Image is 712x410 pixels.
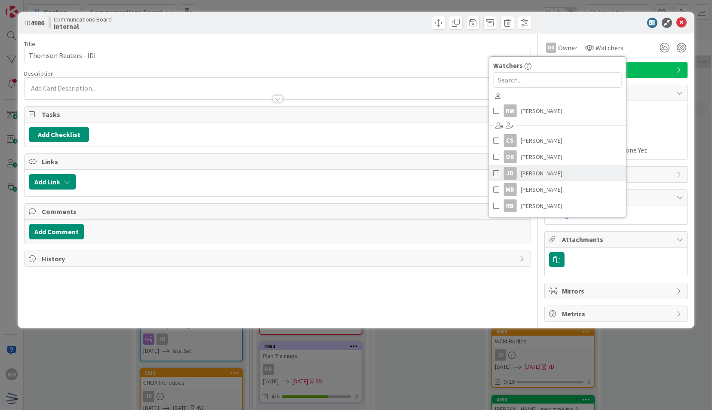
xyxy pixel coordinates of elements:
span: [PERSON_NAME] [521,134,562,147]
a: CS[PERSON_NAME] [489,132,626,149]
div: CS [503,134,516,147]
span: Owner [558,43,577,53]
button: Add Link [29,174,76,190]
span: Links [42,156,515,167]
b: 4986 [31,18,44,27]
span: Mirrors [562,286,672,296]
div: DD [546,43,556,53]
div: JD [503,167,516,180]
span: [PERSON_NAME] [521,167,562,180]
span: Description [24,70,54,77]
span: Metrics [562,309,672,319]
input: Search... [493,72,621,88]
span: ID [24,18,44,28]
b: Internal [54,23,112,30]
span: [PERSON_NAME] [521,104,562,117]
span: Attachments [562,234,672,245]
a: MB[PERSON_NAME] [489,181,626,198]
a: RW[PERSON_NAME] [489,103,626,119]
span: [PERSON_NAME] [521,183,562,196]
button: Add Checklist [29,127,89,142]
span: History [42,254,515,264]
div: MB [503,183,516,196]
input: type card name here... [24,48,531,63]
span: Not Done Yet [608,145,647,155]
div: RW [503,104,516,117]
span: Watchers [493,60,523,70]
a: DB[PERSON_NAME] [489,149,626,165]
a: JD[PERSON_NAME] [489,165,626,181]
a: RB[PERSON_NAME] [489,198,626,214]
span: Watchers [595,43,623,53]
div: RB [503,199,516,212]
button: Add Comment [29,224,84,239]
span: [PERSON_NAME] [521,150,562,163]
div: DB [503,150,516,163]
span: Tasks [42,109,515,119]
span: Communcations Board [54,16,112,23]
span: Comments [42,206,515,217]
span: [PERSON_NAME] [521,199,562,212]
label: Title [24,40,35,48]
